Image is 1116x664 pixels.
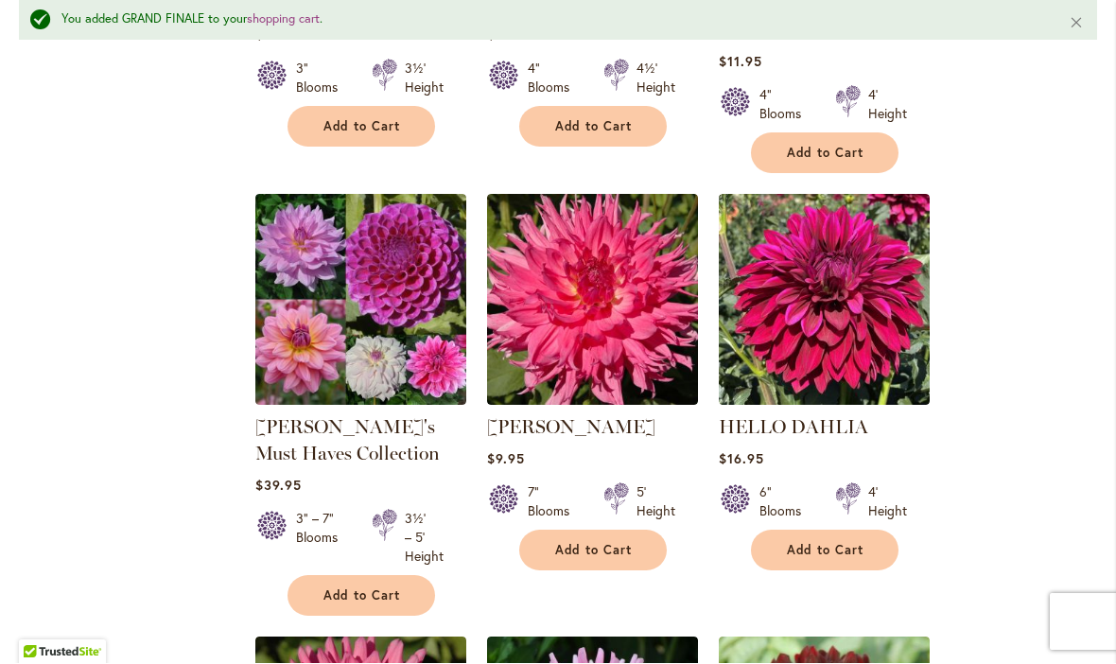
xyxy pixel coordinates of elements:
span: Add to Cart [787,543,864,559]
span: $39.95 [255,477,302,495]
div: 4' Height [868,483,907,521]
img: Hello Dahlia [719,195,930,406]
div: 5' Height [636,483,675,521]
button: Add to Cart [519,107,667,148]
img: Heather's Must Haves Collection [255,195,466,406]
div: 7" Blooms [528,483,581,521]
span: Add to Cart [787,146,864,162]
div: 3" – 7" Blooms [296,510,349,567]
span: $9.95 [487,450,525,468]
a: HELEN RICHMOND [487,392,698,410]
span: Add to Cart [555,119,633,135]
div: 3½' Height [405,60,444,97]
button: Add to Cart [751,133,898,174]
span: Add to Cart [555,543,633,559]
a: Heather's Must Haves Collection [255,392,466,410]
div: You added GRAND FINALE to your . [61,11,1040,29]
a: HELLO DAHLIA [719,416,868,439]
span: $11.95 [719,53,762,71]
span: Add to Cart [323,119,401,135]
a: [PERSON_NAME] [487,416,655,439]
img: HELEN RICHMOND [487,195,698,406]
div: 4½' Height [636,60,675,97]
div: 3" Blooms [296,60,349,97]
span: $16.95 [719,450,764,468]
a: [PERSON_NAME]'s Must Haves Collection [255,416,440,465]
span: Add to Cart [323,588,401,604]
iframe: Launch Accessibility Center [14,597,67,650]
div: 6" Blooms [759,483,812,521]
div: 4' Height [868,86,907,124]
div: 3½' – 5' Height [405,510,444,567]
button: Add to Cart [519,531,667,571]
div: 4" Blooms [759,86,812,124]
button: Add to Cart [288,576,435,617]
a: Hello Dahlia [719,392,930,410]
a: shopping cart [247,11,320,27]
button: Add to Cart [751,531,898,571]
div: 4" Blooms [528,60,581,97]
button: Add to Cart [288,107,435,148]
